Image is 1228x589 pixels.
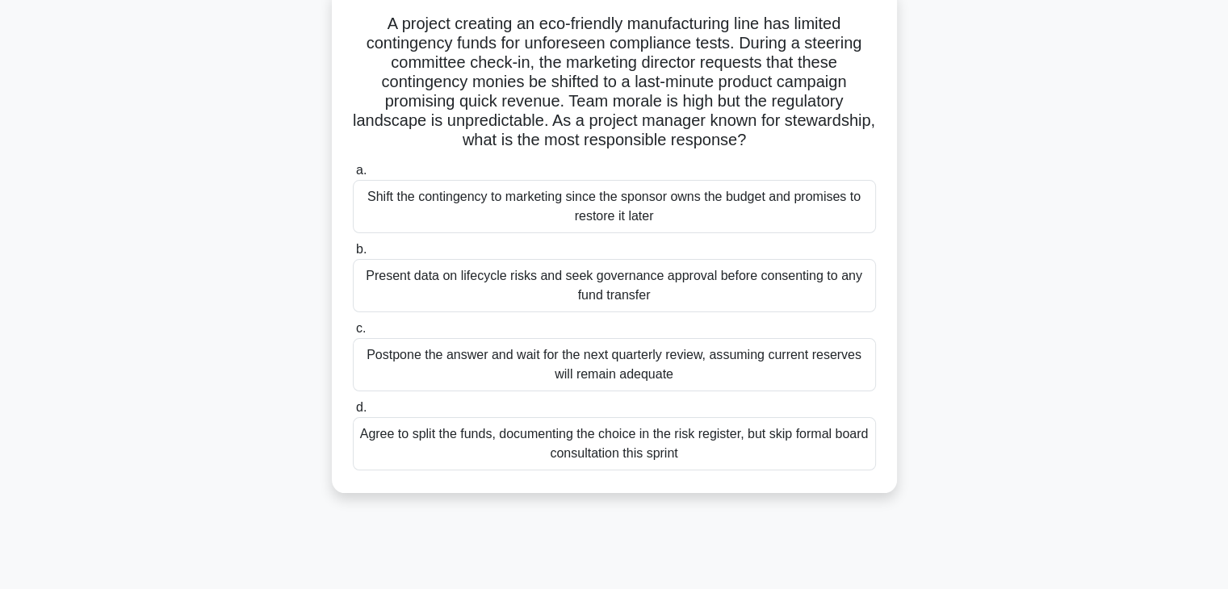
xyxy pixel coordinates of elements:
[356,400,367,414] span: d.
[353,180,876,233] div: Shift the contingency to marketing since the sponsor owns the budget and promises to restore it l...
[353,338,876,391] div: Postpone the answer and wait for the next quarterly review, assuming current reserves will remain...
[356,242,367,256] span: b.
[351,14,878,151] h5: A project creating an eco-friendly manufacturing line has limited contingency funds for unforesee...
[353,259,876,312] div: Present data on lifecycle risks and seek governance approval before consenting to any fund transfer
[353,417,876,470] div: Agree to split the funds, documenting the choice in the risk register, but skip formal board cons...
[356,321,366,335] span: c.
[356,163,367,177] span: a.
